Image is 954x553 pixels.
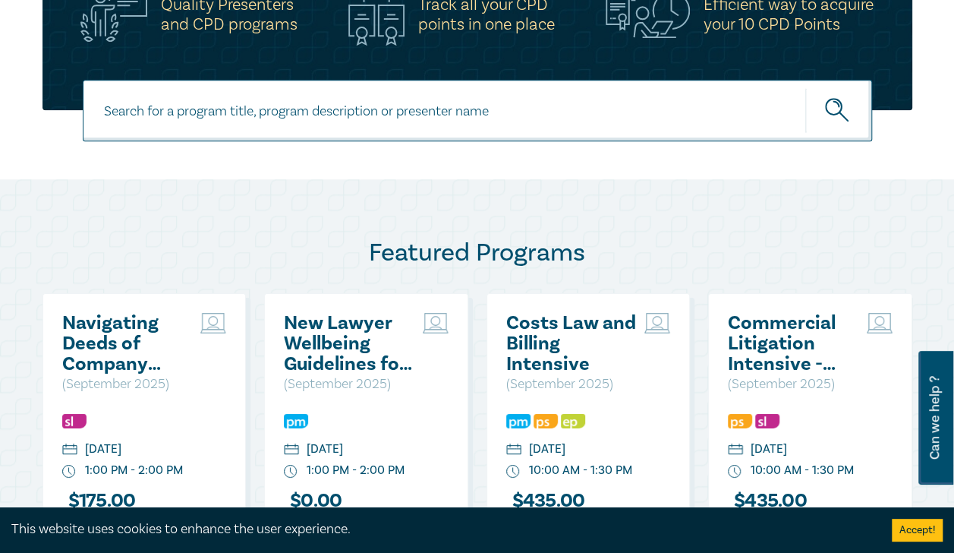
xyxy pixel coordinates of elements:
a: Navigating Deeds of Company Arrangement – Strategy and Structure [62,313,194,374]
img: Substantive Law [62,414,87,428]
img: watch [728,465,741,479]
p: ( September 2025 ) [284,374,415,394]
div: 10:00 AM - 1:30 PM [751,462,854,479]
div: 1:00 PM - 2:00 PM [307,462,405,479]
img: calendar [284,444,299,457]
img: Practice Management & Business Skills [506,414,531,428]
button: Accept cookies [892,519,943,542]
a: Costs Law and Billing Intensive [506,313,638,374]
img: Live Stream [200,313,226,333]
div: This website uses cookies to enhance the user experience. [11,520,869,539]
p: ( September 2025 ) [62,374,194,394]
img: watch [62,465,76,479]
img: calendar [506,444,521,457]
img: watch [506,465,520,479]
img: Professional Skills [534,414,558,428]
p: ( September 2025 ) [728,374,859,394]
img: Ethics & Professional Responsibility [561,414,585,428]
a: Commercial Litigation Intensive - Skills and Strategies for Success in Commercial Disputes [728,313,859,374]
div: 1:00 PM - 2:00 PM [85,462,183,479]
img: Substantive Law [755,414,779,428]
img: calendar [62,444,77,457]
p: ( September 2025 ) [506,374,638,394]
img: Professional Skills [728,414,752,428]
a: New Lawyer Wellbeing Guidelines for Legal Workplaces [284,313,415,374]
div: [DATE] [307,441,343,458]
img: Practice Management & Business Skills [284,414,308,428]
div: [DATE] [85,441,121,458]
img: calendar [728,444,743,457]
h3: $ 435.00 [506,491,585,511]
div: 10:00 AM - 1:30 PM [529,462,632,479]
img: watch [284,465,298,479]
h3: $ 175.00 [62,491,136,511]
span: Can we help ? [927,360,942,476]
img: Live Stream [644,313,670,333]
h2: Featured Programs [43,238,912,268]
div: [DATE] [529,441,565,458]
h3: $ 0.00 [284,491,342,511]
input: Search for a program title, program description or presenter name [83,80,872,141]
div: [DATE] [751,441,787,458]
img: Live Stream [867,313,893,333]
img: Live Stream [423,313,449,333]
h3: $ 435.00 [728,491,807,511]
